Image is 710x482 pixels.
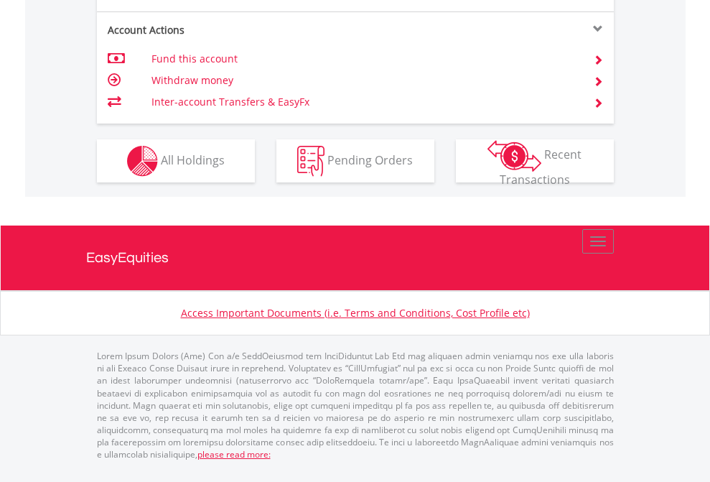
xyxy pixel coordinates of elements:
[181,306,530,320] a: Access Important Documents (i.e. Terms and Conditions, Cost Profile etc)
[297,146,324,177] img: pending_instructions-wht.png
[97,23,355,37] div: Account Actions
[127,146,158,177] img: holdings-wht.png
[487,140,541,172] img: transactions-zar-wht.png
[97,350,614,460] p: Lorem Ipsum Dolors (Ame) Con a/e SeddOeiusmod tem InciDiduntut Lab Etd mag aliquaen admin veniamq...
[151,70,576,91] td: Withdraw money
[151,48,576,70] td: Fund this account
[197,448,271,460] a: please read more:
[161,152,225,167] span: All Holdings
[456,139,614,182] button: Recent Transactions
[86,226,625,290] a: EasyEquities
[276,139,434,182] button: Pending Orders
[97,139,255,182] button: All Holdings
[327,152,413,167] span: Pending Orders
[151,91,576,113] td: Inter-account Transfers & EasyFx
